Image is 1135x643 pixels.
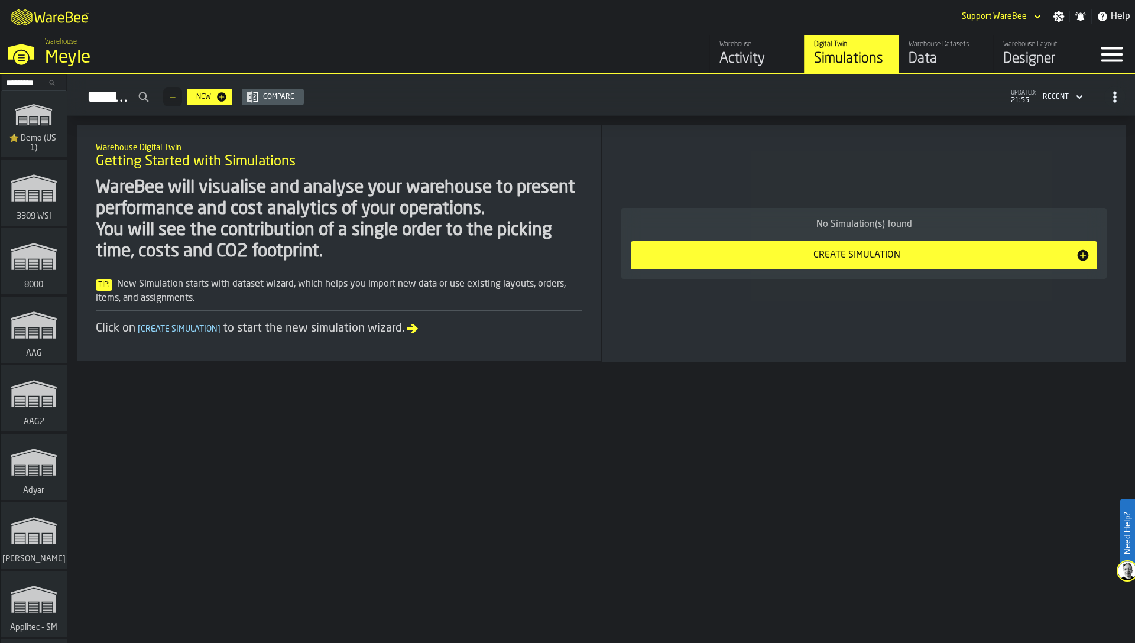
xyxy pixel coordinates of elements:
div: WareBee will visualise and analyse your warehouse to present performance and cost analytics of yo... [96,177,582,262]
span: Getting Started with Simulations [96,152,296,171]
a: link-to-/wh/i/b2e041e4-2753-4086-a82a-958e8abdd2c7/simulations [1,228,67,297]
div: Data [909,50,984,69]
div: Warehouse Layout [1003,40,1078,48]
span: updated: [1011,90,1036,96]
button: button-Compare [242,89,304,105]
div: New [192,93,216,101]
div: No Simulation(s) found [631,217,1097,232]
span: 21:55 [1011,96,1036,105]
a: link-to-/wh/i/a559492c-8db7-4f96-b4fe-6fc1bd76401c/simulations [804,35,899,73]
span: Adyar [21,486,47,495]
a: link-to-/wh/i/862141b4-a92e-43d2-8b2b-6509793ccc83/simulations [1,434,67,502]
span: Tip: [96,279,112,291]
label: button-toggle-Settings [1048,11,1069,22]
a: link-to-/wh/i/a559492c-8db7-4f96-b4fe-6fc1bd76401c/designer [993,35,1088,73]
span: — [170,93,175,101]
a: link-to-/wh/i/27cb59bd-8ba0-4176-b0f1-d82d60966913/simulations [1,297,67,365]
label: button-toggle-Help [1092,9,1135,24]
span: ⭐ Demo (US-1) [5,134,62,152]
a: link-to-/wh/i/d1ef1afb-ce11-4124-bdae-ba3d01893ec0/simulations [1,160,67,228]
a: link-to-/wh/i/72fe6713-8242-4c3c-8adf-5d67388ea6d5/simulations [1,502,67,571]
div: ButtonLoadMore-Load More-Prev-First-Last [158,87,187,106]
div: Create Simulation [638,248,1076,262]
div: ItemListCard- [602,125,1126,362]
a: link-to-/wh/i/a559492c-8db7-4f96-b4fe-6fc1bd76401c/data [899,35,993,73]
div: DropdownMenuValue-4 [1038,90,1085,104]
a: link-to-/wh/i/103622fe-4b04-4da1-b95f-2619b9c959cc/simulations [1,91,67,160]
label: button-toggle-Notifications [1070,11,1091,22]
h2: button-Simulations [67,74,1135,116]
div: DropdownMenuValue-4 [1043,93,1069,101]
div: Meyle [45,47,364,69]
div: Designer [1003,50,1078,69]
span: Applitec - SM [8,623,60,632]
div: Warehouse Datasets [909,40,984,48]
span: ] [218,325,220,333]
a: link-to-/wh/i/662479f8-72da-4751-a936-1d66c412adb4/simulations [1,571,67,639]
button: button-Create Simulation [631,241,1097,269]
a: link-to-/wh/i/ba0ffe14-8e36-4604-ab15-0eac01efbf24/simulations [1,365,67,434]
span: AAG [24,349,44,358]
span: AAG2 [21,417,47,427]
div: Compare [258,93,299,101]
label: button-toggle-Menu [1088,35,1135,73]
span: Warehouse [45,38,77,46]
div: title-Getting Started with Simulations [86,135,592,177]
span: 8000 [22,280,46,290]
div: Click on to start the new simulation wizard. [96,320,582,337]
div: Simulations [814,50,889,69]
button: button-New [187,89,232,105]
span: 3309 WSI [14,212,54,221]
div: ItemListCard- [77,125,601,361]
a: link-to-/wh/i/a559492c-8db7-4f96-b4fe-6fc1bd76401c/feed/ [709,35,804,73]
label: Need Help? [1121,500,1134,566]
div: Digital Twin [814,40,889,48]
div: Warehouse [719,40,794,48]
h2: Sub Title [96,141,582,152]
span: Create Simulation [135,325,223,333]
div: New Simulation starts with dataset wizard, which helps you import new data or use existing layout... [96,277,582,306]
span: [ [138,325,141,333]
div: DropdownMenuValue-Support WareBee [962,12,1027,21]
div: DropdownMenuValue-Support WareBee [957,9,1043,24]
span: Help [1111,9,1130,24]
div: Activity [719,50,794,69]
